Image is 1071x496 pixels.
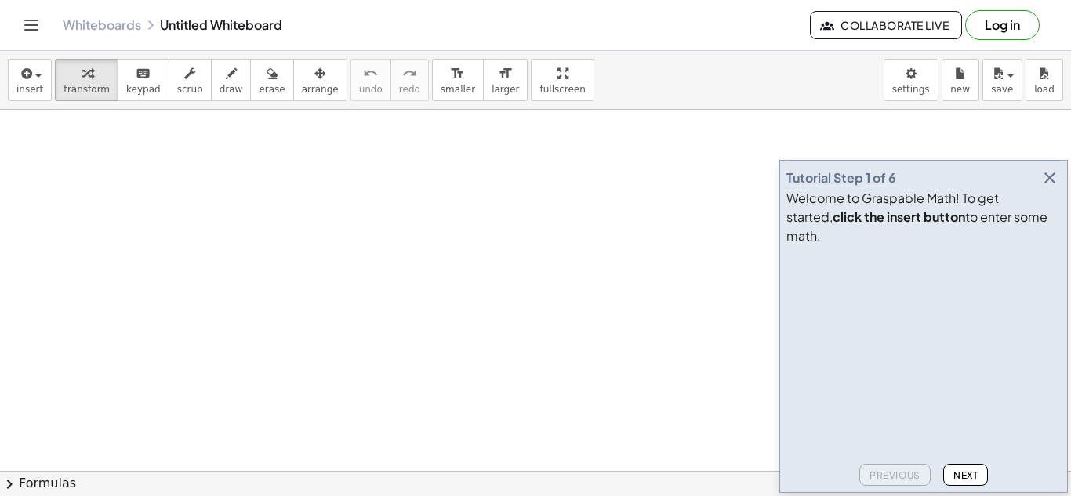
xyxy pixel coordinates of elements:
[259,84,285,95] span: erase
[293,59,347,101] button: arrange
[884,59,938,101] button: settings
[833,208,965,225] b: click the insert button
[982,59,1022,101] button: save
[965,10,1040,40] button: Log in
[1026,59,1063,101] button: load
[402,64,417,83] i: redo
[8,59,52,101] button: insert
[220,84,243,95] span: draw
[16,84,43,95] span: insert
[531,59,594,101] button: fullscreen
[63,17,141,33] a: Whiteboards
[823,18,949,32] span: Collaborate Live
[302,84,339,95] span: arrange
[136,64,151,83] i: keyboard
[450,64,465,83] i: format_size
[786,189,1061,245] div: Welcome to Graspable Math! To get started, to enter some math.
[441,84,475,95] span: smaller
[55,59,118,101] button: transform
[350,59,391,101] button: undoundo
[19,13,44,38] button: Toggle navigation
[953,469,978,481] span: Next
[359,84,383,95] span: undo
[943,464,988,486] button: Next
[786,168,896,187] div: Tutorial Step 1 of 6
[390,59,429,101] button: redoredo
[892,84,930,95] span: settings
[177,84,203,95] span: scrub
[498,64,513,83] i: format_size
[250,59,293,101] button: erase
[399,84,420,95] span: redo
[483,59,528,101] button: format_sizelarger
[126,84,161,95] span: keypad
[432,59,484,101] button: format_sizesmaller
[810,11,962,39] button: Collaborate Live
[169,59,212,101] button: scrub
[64,84,110,95] span: transform
[539,84,585,95] span: fullscreen
[950,84,970,95] span: new
[942,59,979,101] button: new
[211,59,252,101] button: draw
[492,84,519,95] span: larger
[1034,84,1055,95] span: load
[363,64,378,83] i: undo
[118,59,169,101] button: keyboardkeypad
[991,84,1013,95] span: save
